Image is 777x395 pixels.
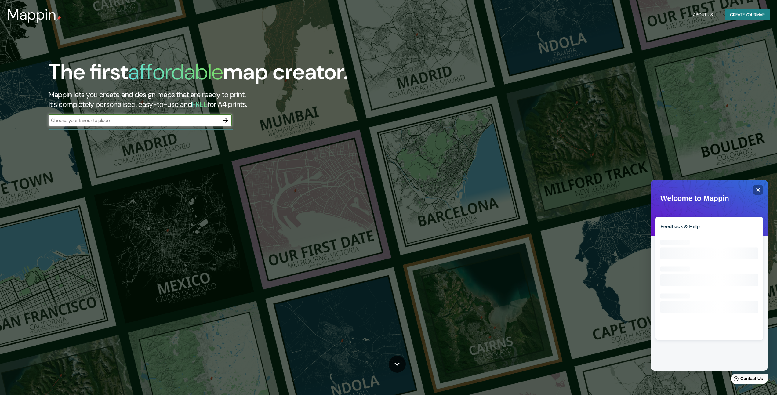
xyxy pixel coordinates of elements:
img: mappin-pin [56,16,61,21]
iframe: Help widget launcher [723,371,770,388]
iframe: Help widget [651,180,768,371]
h2: Mappin lets you create and design maps that are ready to print. It's completely personalised, eas... [49,90,437,109]
h5: FREE [192,100,208,109]
h1: The first map creator. [49,59,348,90]
button: About Us [691,9,715,20]
button: Create yourmap [725,9,770,20]
input: Choose your favourite place [49,117,220,124]
h3: Mappin [7,6,56,23]
h1: affordable [128,58,223,86]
